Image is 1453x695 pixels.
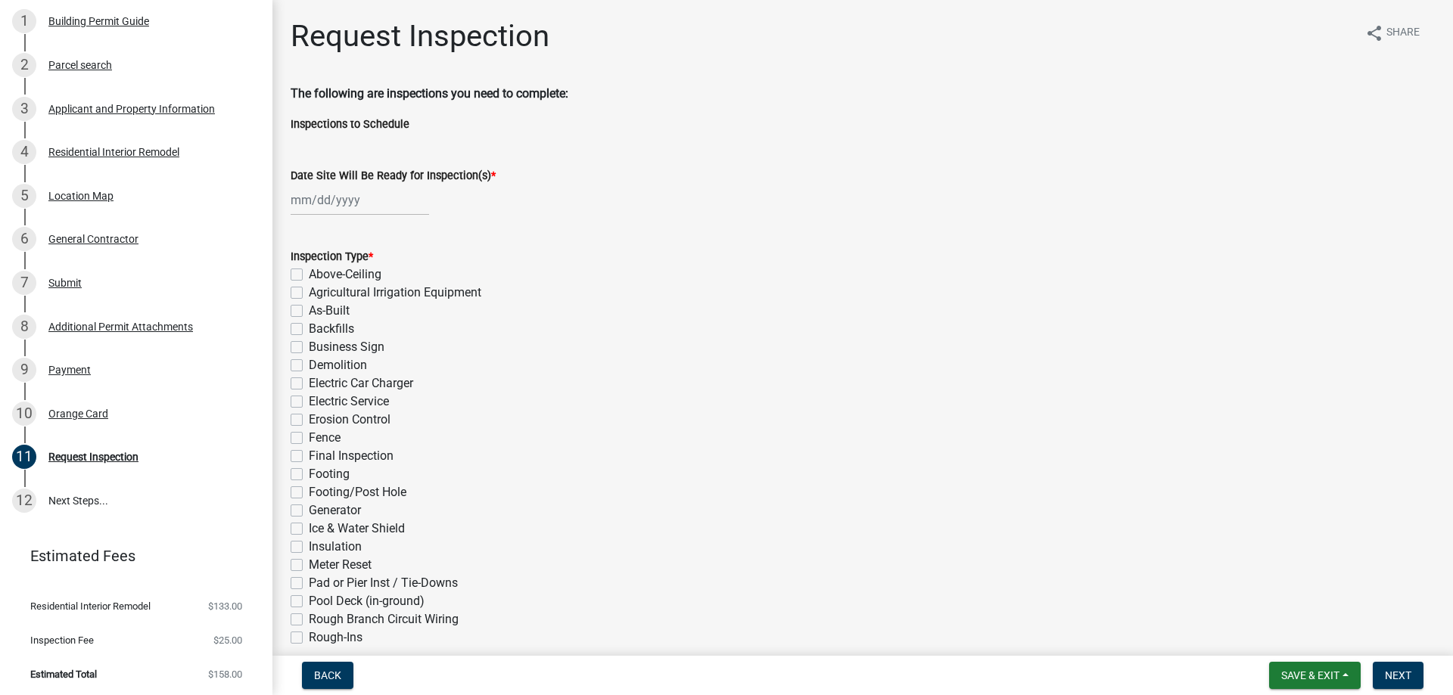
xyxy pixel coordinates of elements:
label: Generator [309,501,361,520]
div: Submit [48,278,82,288]
label: Erosion Control [309,411,390,429]
div: 11 [12,445,36,469]
div: Parcel search [48,60,112,70]
div: Location Map [48,191,114,201]
div: 8 [12,315,36,339]
div: Building Permit Guide [48,16,149,26]
label: Rough Branch Circuit Wiring [309,610,459,628]
div: Payment [48,365,91,375]
label: Demolition [309,356,367,374]
span: $158.00 [208,669,242,679]
div: 2 [12,53,36,77]
label: Footing/Post Hole [309,483,406,501]
label: Insulation [309,538,362,556]
button: Next [1373,662,1423,689]
div: 10 [12,402,36,426]
div: Orange Card [48,408,108,419]
div: Residential Interior Remodel [48,147,179,157]
strong: The following are inspections you need to complete: [291,86,568,101]
span: Next [1385,669,1411,681]
label: Fence [309,429,341,447]
label: Pool Deck (in-ground) [309,592,425,610]
div: 3 [12,97,36,121]
div: 4 [12,140,36,164]
label: Date Site Will Be Ready for Inspection(s) [291,171,496,182]
span: Inspection Fee [30,635,94,645]
label: Inspections to Schedule [291,119,409,130]
label: Rough-Ins [309,628,362,647]
label: As-Built [309,302,350,320]
label: Backfills [309,320,354,338]
button: Save & Exit [1269,662,1361,689]
div: Applicant and Property Information [48,104,215,114]
button: Back [302,662,353,689]
button: shareShare [1353,18,1432,48]
i: share [1365,24,1383,42]
div: General Contractor [48,234,138,244]
span: Estimated Total [30,669,97,679]
label: Agricultural Irrigation Equipment [309,284,481,302]
div: 6 [12,227,36,251]
label: Electric Car Charger [309,374,413,392]
div: Request Inspection [48,451,138,462]
span: $25.00 [213,635,242,645]
label: Pad or Pier Inst / Tie-Downs [309,574,458,592]
div: Additional Permit Attachments [48,321,193,332]
input: mm/dd/yyyy [291,185,429,216]
span: Share [1386,24,1420,42]
label: Meter Reset [309,556,372,574]
div: 12 [12,489,36,513]
label: Inspection Type [291,252,373,262]
label: Above-Ceiling [309,265,381,284]
label: Rough-Ins (4 way) [309,647,406,665]
span: Save & Exit [1281,669,1339,681]
div: 9 [12,358,36,382]
div: 7 [12,271,36,295]
h1: Request Inspection [291,18,549,54]
label: Electric Service [309,392,389,411]
span: $133.00 [208,601,242,611]
label: Final Inspection [309,447,394,465]
label: Ice & Water Shield [309,520,405,538]
label: Footing [309,465,350,483]
div: 1 [12,9,36,33]
div: 5 [12,184,36,208]
label: Business Sign [309,338,384,356]
span: Residential Interior Remodel [30,601,151,611]
span: Back [314,669,341,681]
a: Estimated Fees [12,541,248,571]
